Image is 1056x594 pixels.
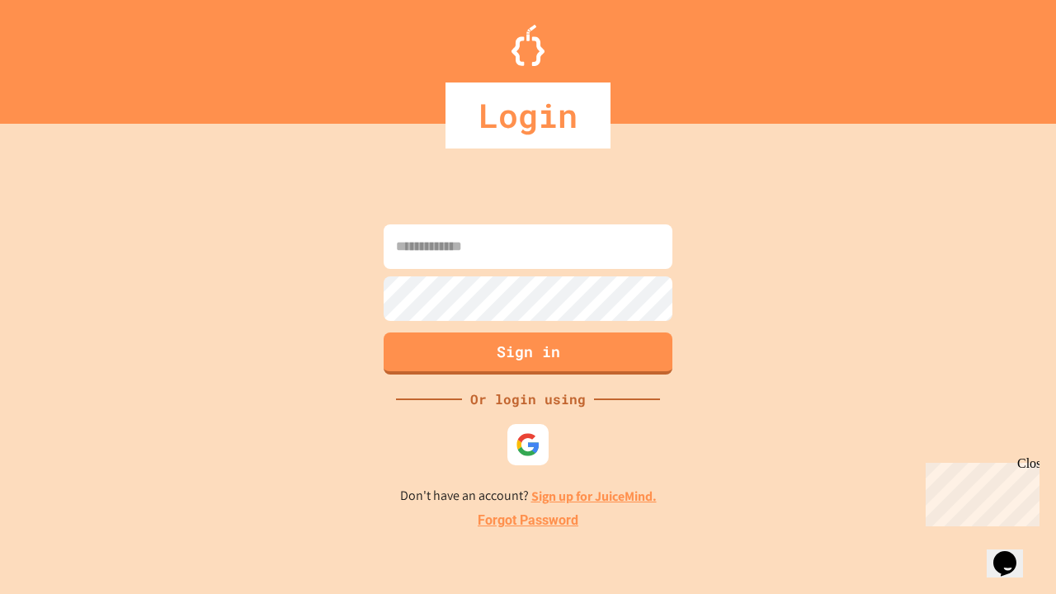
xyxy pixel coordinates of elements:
p: Don't have an account? [400,486,657,507]
img: Logo.svg [511,25,544,66]
div: Login [445,82,610,148]
a: Forgot Password [478,511,578,530]
div: Chat with us now!Close [7,7,114,105]
img: google-icon.svg [516,432,540,457]
div: Or login using [462,389,594,409]
button: Sign in [384,332,672,375]
a: Sign up for JuiceMind. [531,488,657,505]
iframe: chat widget [987,528,1039,577]
iframe: chat widget [919,456,1039,526]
